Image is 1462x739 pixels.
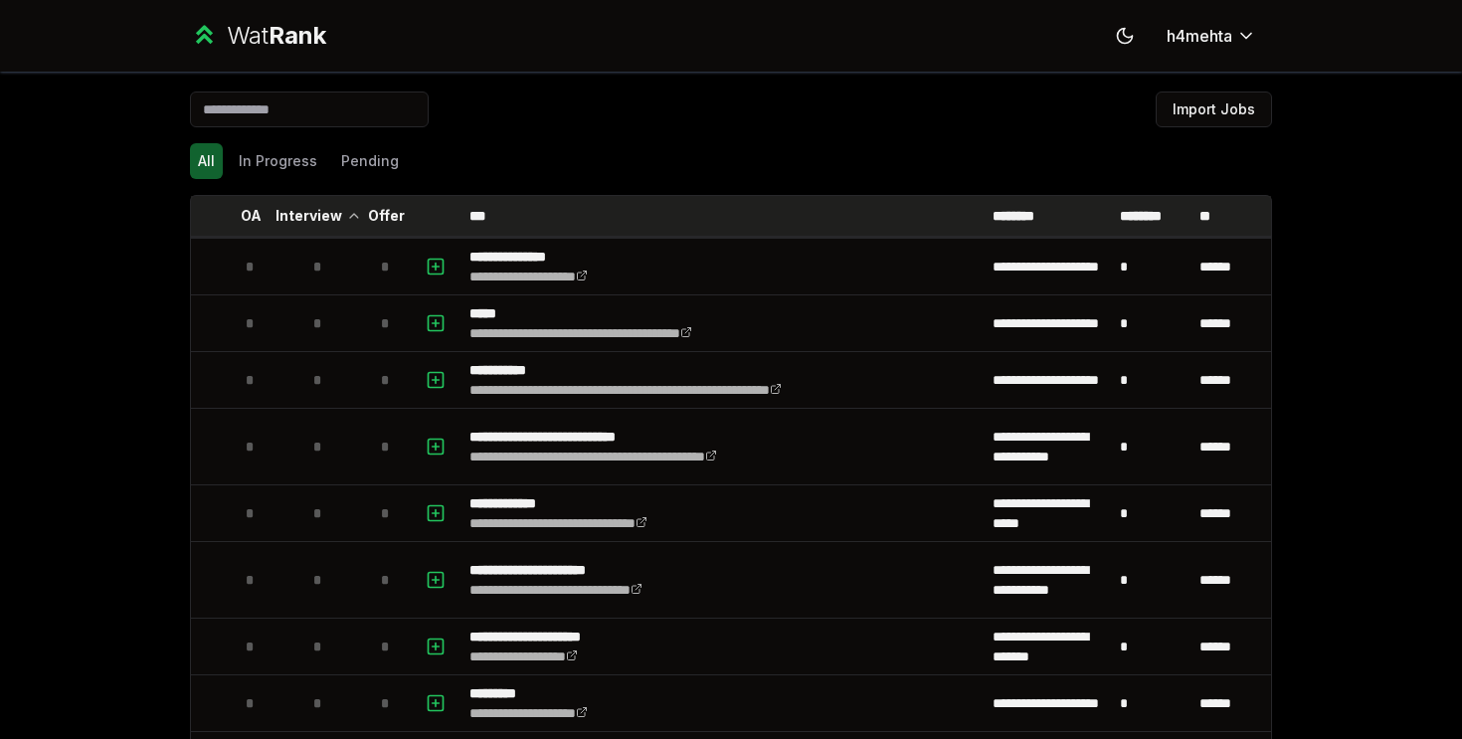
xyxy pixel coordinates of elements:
button: All [190,143,223,179]
p: OA [241,206,262,226]
button: Import Jobs [1156,92,1272,127]
button: h4mehta [1151,18,1272,54]
span: Rank [269,21,326,50]
button: In Progress [231,143,325,179]
button: Pending [333,143,407,179]
a: WatRank [190,20,326,52]
div: Wat [227,20,326,52]
p: Offer [368,206,405,226]
span: h4mehta [1167,24,1232,48]
p: Interview [275,206,342,226]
